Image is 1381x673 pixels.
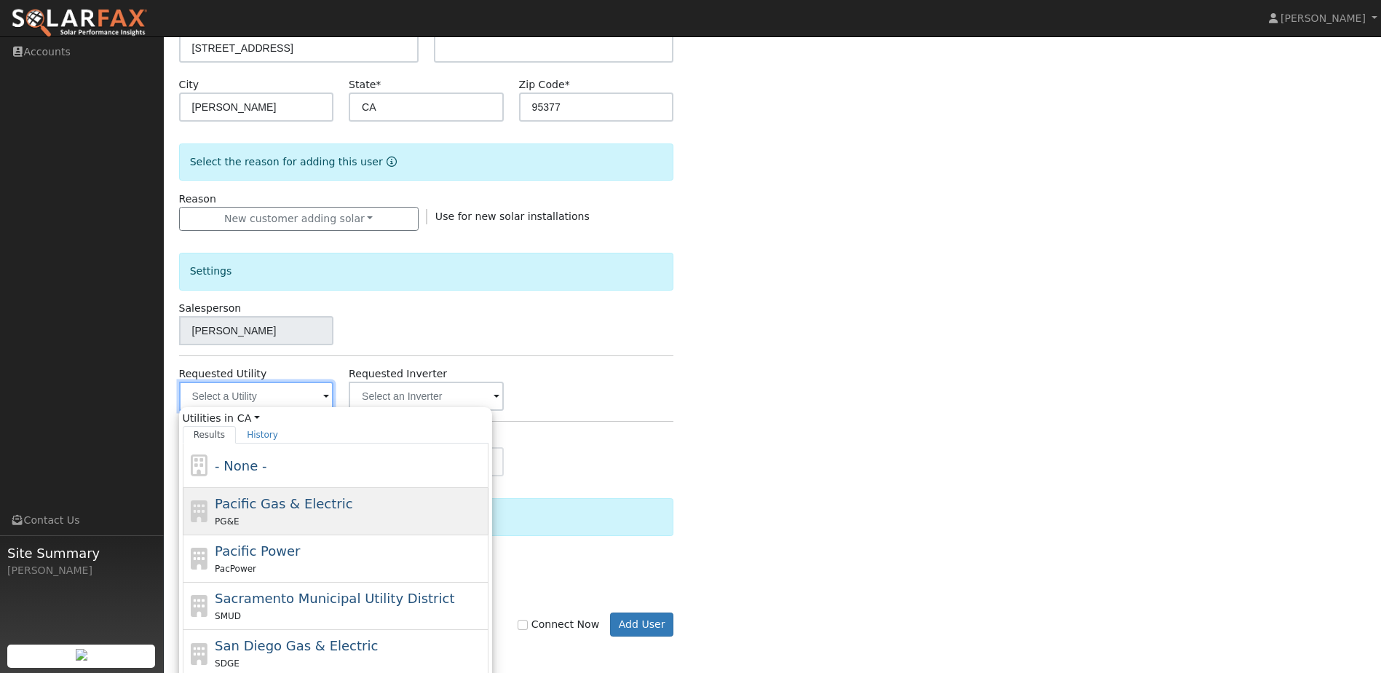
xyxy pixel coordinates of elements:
a: History [236,426,289,444]
div: Settings [179,253,674,290]
label: Requested Inverter [349,366,447,382]
span: Pacific Gas & Electric [215,496,352,511]
input: Connect Now [518,620,528,630]
span: Required [565,79,570,90]
span: Pacific Power [215,543,300,559]
span: SMUD [215,611,241,621]
span: PacPower [215,564,256,574]
input: Select a User [179,316,333,345]
button: New customer adding solar [179,207,419,232]
span: - None - [215,458,266,473]
input: Select an Inverter [349,382,503,411]
div: Select the reason for adding this user [179,143,674,181]
span: Utilities in [183,411,488,426]
img: SolarFax [11,8,148,39]
span: Sacramento Municipal Utility District [215,591,454,606]
span: [PERSON_NAME] [1281,12,1366,24]
a: CA [237,411,260,426]
input: Select a Utility [179,382,333,411]
label: City [179,77,199,93]
a: Results [183,426,237,444]
label: Requested Utility [179,366,267,382]
span: Site Summary [7,543,156,563]
label: State [349,77,381,93]
span: Required [376,79,381,90]
div: [PERSON_NAME] [7,563,156,578]
label: Salesperson [179,301,242,316]
button: Add User [610,613,673,637]
span: SDGE [215,658,240,669]
span: Use for new solar installations [435,210,590,222]
a: Reason for new user [383,156,397,168]
label: Zip Code [519,77,570,93]
img: retrieve [76,649,87,661]
span: San Diego Gas & Electric [215,638,378,653]
label: Reason [179,192,216,207]
span: PG&E [215,516,239,527]
label: Connect Now [518,617,599,632]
